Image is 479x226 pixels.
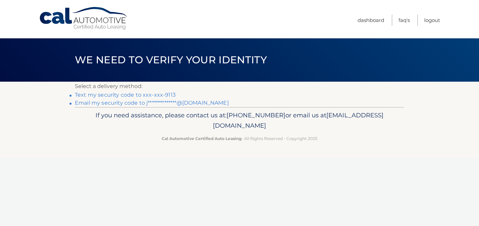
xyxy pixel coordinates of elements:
[39,7,129,30] a: Cal Automotive
[227,111,285,119] span: [PHONE_NUMBER]
[399,15,410,26] a: FAQ's
[358,15,384,26] a: Dashboard
[75,82,404,91] p: Select a delivery method:
[424,15,440,26] a: Logout
[162,136,241,141] strong: Cal Automotive Certified Auto Leasing
[75,54,267,66] span: We need to verify your identity
[79,135,400,142] p: - All Rights Reserved - Copyright 2025
[75,92,176,98] a: Text my security code to xxx-xxx-9113
[79,110,400,131] p: If you need assistance, please contact us at: or email us at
